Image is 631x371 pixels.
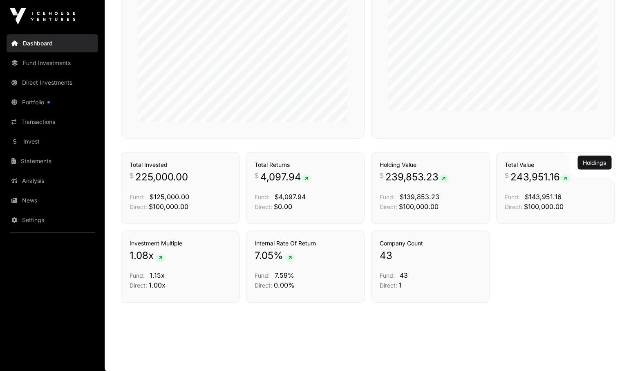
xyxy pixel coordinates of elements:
button: Holdings [577,155,611,169]
h3: Total Value [505,160,606,169]
a: Direct Investments [7,74,98,92]
a: Transactions [7,113,98,131]
span: $100,000.00 [399,202,439,210]
span: 1.15x [150,271,165,279]
span: x [148,249,154,262]
span: Direct: [130,203,147,210]
span: Direct: [255,281,272,288]
span: $100,000.00 [524,202,564,210]
span: 225,000.00 [135,170,188,183]
span: Fund: [380,272,395,279]
h3: Total Returns [255,160,356,169]
span: Fund: [380,193,395,200]
span: Direct: [255,203,272,210]
span: Direct: [380,281,397,288]
span: % [273,249,283,262]
span: $ [505,170,509,180]
h3: Total Invested [130,160,231,169]
span: Direct: [130,281,147,288]
span: Fund: [255,193,270,200]
span: 243,951.16 [510,170,570,183]
span: $ [380,170,384,180]
a: Statements [7,152,98,170]
span: Fund: [130,193,145,200]
span: $139,853.23 [400,192,439,200]
span: Fund: [130,272,145,279]
span: $ [130,170,134,180]
a: Dashboard [7,34,98,52]
span: Fund: [255,272,270,279]
span: Fund: [505,193,520,200]
img: Icehouse Ventures Logo [10,8,75,25]
h3: Holding Value [380,160,481,169]
a: Fund Investments [7,54,98,72]
span: 43 [400,271,408,279]
a: News [7,191,98,209]
span: 7.05 [255,249,273,262]
a: Holdings [583,158,606,166]
span: $4,097.94 [275,192,306,200]
span: Direct: [505,203,522,210]
span: 7.59% [275,271,294,279]
span: Direct: [380,203,397,210]
a: Invest [7,133,98,151]
a: Settings [7,211,98,229]
h3: Investment Multiple [130,239,231,247]
span: 1.00x [149,281,166,289]
span: 4,097.94 [260,170,311,183]
span: $143,951.16 [525,192,562,200]
span: $ [255,170,259,180]
a: Analysis [7,172,98,190]
span: 0.00% [274,281,295,289]
h3: Internal Rate Of Return [255,239,356,247]
span: 1.08 [130,249,148,262]
span: 239,853.23 [385,170,449,183]
h3: Company Count [380,239,481,247]
iframe: Chat Widget [590,332,631,371]
a: Portfolio [7,93,98,111]
span: $125,000.00 [150,192,189,200]
span: 43 [380,249,392,262]
span: $100,000.00 [149,202,188,210]
span: $0.00 [274,202,292,210]
span: 1 [399,281,402,289]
